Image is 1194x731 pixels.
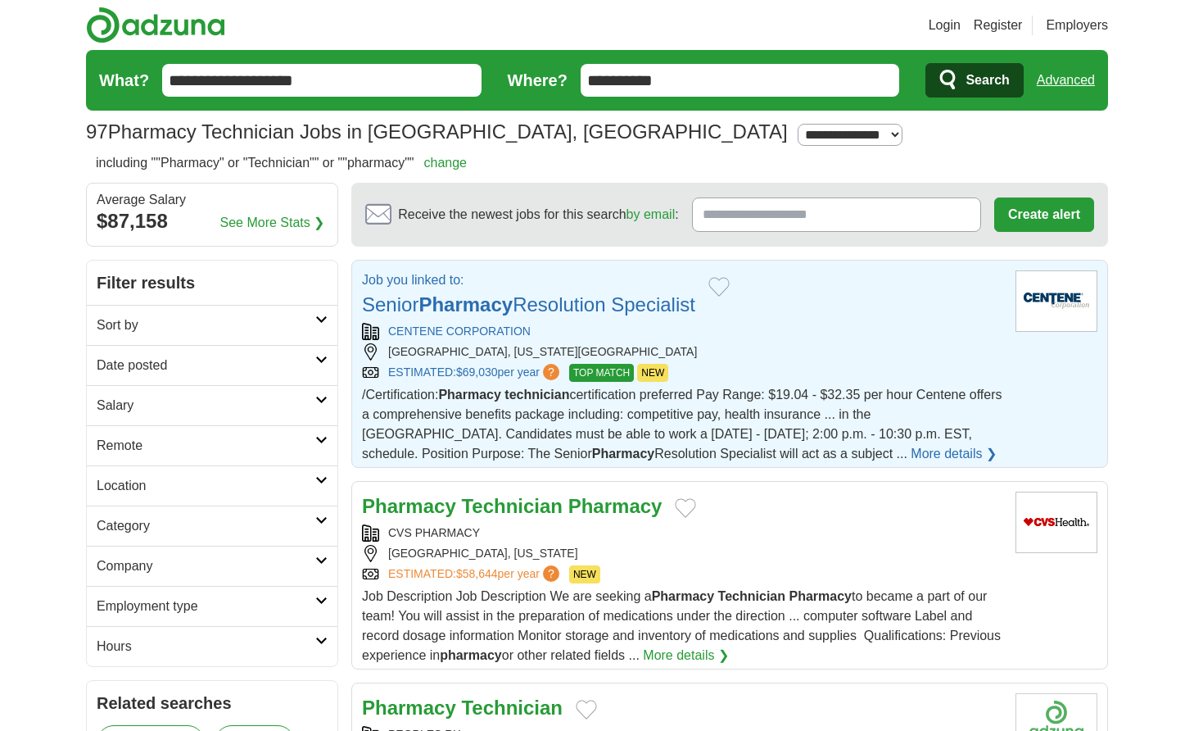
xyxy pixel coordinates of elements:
[456,567,498,580] span: $58,644
[994,198,1094,232] button: Create alert
[1015,492,1097,553] img: CVS Health logo
[362,495,662,517] a: Pharmacy Technician Pharmacy
[87,546,337,586] a: Company
[643,646,729,665] a: More details ❯
[398,205,678,225] span: Receive the newest jobs for this search :
[362,270,695,290] p: Job you linked to:
[576,700,597,720] button: Add to favorite jobs
[569,364,634,382] span: TOP MATCH
[362,495,456,517] strong: Pharmacy
[87,626,337,666] a: Hours
[637,364,668,382] span: NEW
[97,516,315,536] h2: Category
[362,388,1002,461] span: /Certification: certification preferred Pay Range: $19.04 - $32.35 per hour Centene offers a comp...
[456,365,498,379] span: $69,030
[925,63,1023,98] button: Search
[929,16,961,35] a: Login
[974,16,1023,35] a: Register
[708,277,730,297] button: Add to favorite jobs
[568,495,663,517] strong: Pharmacy
[86,7,225,43] img: Adzuna logo
[508,68,568,93] label: Where?
[362,589,1001,662] span: Job Description Job Description We are seeking a to became a part of our team! You will assist in...
[569,565,600,583] span: NEW
[440,648,502,662] strong: pharmacy
[388,526,480,539] a: CVS PHARMACY
[97,207,328,236] div: $87,158
[87,465,337,506] a: Location
[592,447,655,461] strong: Pharmacy
[543,364,559,380] span: ?
[97,556,315,576] h2: Company
[362,293,695,316] a: SeniorPharmacyResolution Specialist
[789,589,852,603] strong: Pharmacy
[626,207,676,221] a: by email
[87,345,337,385] a: Date posted
[461,495,563,517] strong: Technician
[97,316,315,335] h2: Sort by
[362,545,1002,562] div: [GEOGRAPHIC_DATA], [US_STATE]
[87,261,337,305] h2: Filter results
[718,589,785,603] strong: Technician
[388,565,563,583] a: ESTIMATED:$58,644per year?
[97,193,328,207] div: Average Salary
[461,697,563,719] strong: Technician
[96,153,467,173] h2: including ""Pharmacy" or "Technician"" or ""pharmacy""
[911,444,997,464] a: More details ❯
[87,425,337,465] a: Remote
[99,68,149,93] label: What?
[362,697,456,719] strong: Pharmacy
[388,364,563,382] a: ESTIMATED:$69,030per year?
[87,506,337,546] a: Category
[87,305,337,345] a: Sort by
[1015,270,1097,332] img: Centene logo
[220,213,325,233] a: See More Stats ❯
[543,565,559,582] span: ?
[97,356,315,375] h2: Date posted
[504,388,569,402] strong: technician
[362,697,563,719] a: Pharmacy Technician
[424,156,468,170] a: change
[97,476,315,496] h2: Location
[86,120,788,143] h1: Pharmacy Technician Jobs in [GEOGRAPHIC_DATA], [GEOGRAPHIC_DATA]
[97,396,315,415] h2: Salary
[86,117,108,147] span: 97
[652,589,715,603] strong: Pharmacy
[87,586,337,626] a: Employment type
[97,436,315,456] h2: Remote
[362,343,1002,361] div: [GEOGRAPHIC_DATA], [US_STATE][GEOGRAPHIC_DATA]
[388,325,531,338] a: CENTENE CORPORATION
[1046,16,1108,35] a: Employers
[675,498,696,518] button: Add to favorite jobs
[1037,64,1095,97] a: Advanced
[97,691,328,715] h2: Related searches
[97,597,315,616] h2: Employment type
[438,388,501,402] strong: Pharmacy
[966,64,1009,97] span: Search
[97,637,315,656] h2: Hours
[418,293,513,316] strong: Pharmacy
[87,385,337,425] a: Salary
